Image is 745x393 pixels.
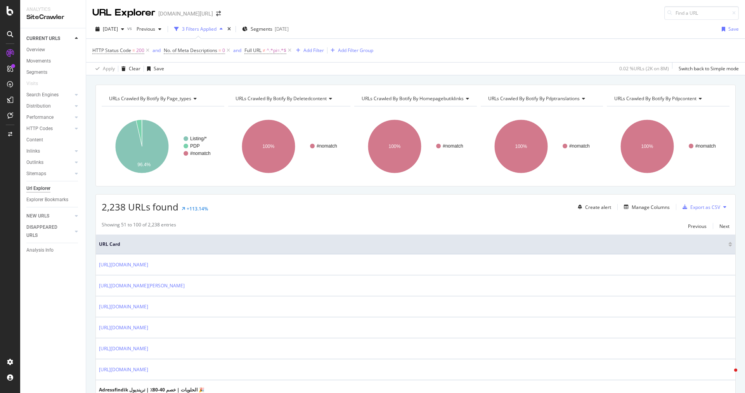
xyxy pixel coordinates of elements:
div: Search Engines [26,91,59,99]
span: URLs Crawled By Botify By pdpcontent [614,95,696,102]
div: 3 Filters Applied [182,26,217,32]
text: PDP [190,143,200,149]
a: [URL][DOMAIN_NAME] [99,303,148,311]
a: [URL][DOMAIN_NAME] [99,345,148,353]
button: Manage Columns [621,202,670,212]
text: #nomatch [317,143,337,149]
button: Previous [133,23,165,35]
button: and [233,47,241,54]
div: Apply [103,65,115,72]
div: Manage Columns [632,204,670,210]
a: Explorer Bookmarks [26,196,80,204]
div: Analysis Info [26,246,54,254]
span: URLs Crawled By Botify By pdptranslations [488,95,580,102]
div: NEW URLS [26,212,49,220]
text: 100% [641,144,653,149]
text: 100% [389,144,401,149]
text: #nomatch [695,143,716,149]
a: [URL][DOMAIN_NAME][PERSON_NAME] [99,282,185,290]
button: 3 Filters Applied [171,23,226,35]
div: arrow-right-arrow-left [216,11,221,16]
div: Distribution [26,102,51,110]
a: Url Explorer [26,184,80,193]
div: Sitemaps [26,170,46,178]
div: Save [154,65,164,72]
button: Switch back to Simple mode [676,63,739,75]
button: Previous [688,221,707,231]
text: #nomatch [190,151,211,156]
button: Create alert [575,201,611,213]
a: Search Engines [26,91,73,99]
span: = [132,47,135,54]
text: 100% [515,144,527,149]
span: HTTP Status Code [92,47,131,54]
span: Full URL [244,47,262,54]
text: 96.4% [137,162,151,167]
div: Next [719,223,729,230]
h4: URLs Crawled By Botify By pdpcontent [613,92,722,105]
button: [DATE] [92,23,127,35]
text: Listing/* [190,136,207,141]
a: Overview [26,46,80,54]
div: Clear [129,65,140,72]
span: 200 [136,45,144,56]
span: vs [127,25,133,31]
div: times [226,25,232,33]
div: [DATE] [275,26,289,32]
div: CURRENT URLS [26,35,60,43]
a: Analysis Info [26,246,80,254]
div: Inlinks [26,147,40,155]
span: = [218,47,221,54]
text: #nomatch [443,143,463,149]
div: A chart. [228,113,351,180]
div: A chart. [607,113,729,180]
button: Apply [92,63,115,75]
a: Distribution [26,102,73,110]
div: Showing 51 to 100 of 2,238 entries [102,221,176,231]
div: Switch back to Simple mode [679,65,739,72]
span: 2,238 URLs found [102,200,178,213]
div: Add Filter Group [338,47,373,54]
div: A chart. [102,113,224,180]
h4: URLs Crawled By Botify By page_types [107,92,217,105]
a: Segments [26,68,80,77]
button: Export as CSV [679,201,720,213]
button: Clear [118,63,140,75]
a: [URL][DOMAIN_NAME] [99,324,148,332]
a: Inlinks [26,147,73,155]
div: +113.14% [187,205,208,212]
div: Create alert [585,204,611,210]
div: DISAPPEARED URLS [26,223,66,240]
div: Url Explorer [26,184,50,193]
div: Explorer Bookmarks [26,196,68,204]
h4: URLs Crawled By Botify By homepagebutiklinks [360,92,475,105]
span: Previous [133,26,155,32]
div: Overview [26,46,45,54]
div: Segments [26,68,47,77]
div: A chart. [354,113,477,180]
a: [URL][DOMAIN_NAME] [99,261,148,269]
input: Find a URL [664,6,739,20]
div: 0.02 % URLs ( 2K on 8M ) [619,65,669,72]
text: 100% [262,144,274,149]
a: Performance [26,113,73,122]
span: URL Card [99,241,726,248]
button: Segments[DATE] [239,23,292,35]
div: URL Explorer [92,6,155,19]
svg: A chart. [481,113,603,180]
div: Export as CSV [690,204,720,210]
div: Analytics [26,6,80,13]
div: SiteCrawler [26,13,80,22]
span: 0 [222,45,225,56]
a: [URL][DOMAIN_NAME] [99,366,148,374]
button: Save [719,23,739,35]
div: Visits [26,80,38,88]
span: No. of Meta Descriptions [164,47,217,54]
div: Add Filter [303,47,324,54]
div: Previous [688,223,707,230]
div: Performance [26,113,54,122]
a: HTTP Codes [26,125,73,133]
span: 2025 Sep. 19th [103,26,118,32]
